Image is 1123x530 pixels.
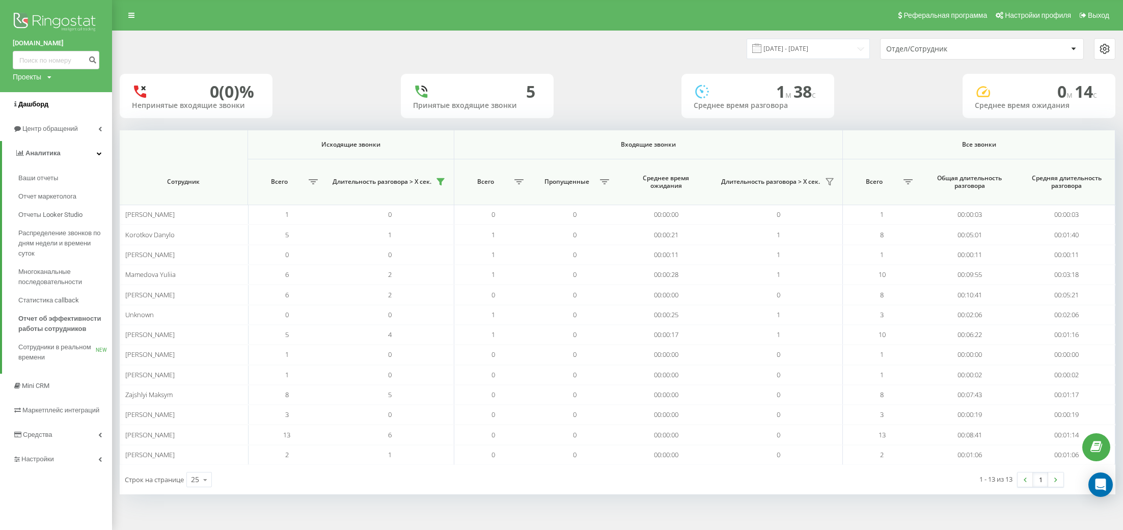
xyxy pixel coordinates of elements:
[573,390,577,399] span: 0
[491,370,495,379] span: 0
[880,310,884,319] span: 3
[131,178,237,186] span: Сотрудник
[18,224,112,263] a: Распределение звонков по дням недели и времени суток
[537,178,597,186] span: Пропущенные
[285,370,289,379] span: 1
[573,370,577,379] span: 0
[285,450,289,459] span: 2
[573,330,577,339] span: 0
[880,230,884,239] span: 8
[125,230,175,239] span: Korotkov Danylo
[1018,405,1115,425] td: 00:00:19
[777,330,780,339] span: 1
[617,445,715,465] td: 00:00:00
[1075,80,1097,102] span: 14
[478,141,818,149] span: Входящие звонки
[1018,445,1115,465] td: 00:01:06
[18,206,112,224] a: Отчеты Looker Studio
[263,141,439,149] span: Исходящие звонки
[210,82,254,101] div: 0 (0)%
[921,225,1018,244] td: 00:05:01
[22,125,78,132] span: Центр обращений
[777,250,780,259] span: 1
[777,270,780,279] span: 1
[886,45,1008,53] div: Отдел/Сотрудник
[388,270,392,279] span: 2
[777,350,780,359] span: 0
[617,365,715,385] td: 00:00:00
[573,230,577,239] span: 0
[18,342,96,362] span: Сотрудники в реальном времени
[285,290,289,299] span: 6
[285,350,289,359] span: 1
[13,10,99,36] img: Ringostat logo
[13,51,99,69] input: Поиск по номеру
[777,370,780,379] span: 0
[25,149,61,157] span: Аналитика
[253,178,306,186] span: Всего
[388,250,392,259] span: 0
[388,310,392,319] span: 0
[880,410,884,419] span: 3
[491,290,495,299] span: 0
[777,210,780,219] span: 0
[388,330,392,339] span: 4
[880,370,884,379] span: 1
[880,250,884,259] span: 1
[13,38,99,48] a: [DOMAIN_NAME]
[921,445,1018,465] td: 00:01:06
[921,365,1018,385] td: 00:00:02
[1088,472,1113,497] div: Open Intercom Messenger
[879,330,886,339] span: 10
[388,230,392,239] span: 1
[921,345,1018,365] td: 00:00:00
[125,475,184,484] span: Строк на странице
[617,425,715,444] td: 00:00:00
[573,450,577,459] span: 0
[388,350,392,359] span: 0
[1018,305,1115,325] td: 00:02:06
[22,382,49,389] span: Mini CRM
[880,450,884,459] span: 2
[388,290,392,299] span: 2
[979,474,1012,484] div: 1 - 13 из 13
[777,290,780,299] span: 0
[777,230,780,239] span: 1
[125,450,175,459] span: [PERSON_NAME]
[18,210,83,220] span: Отчеты Looker Studio
[1033,472,1048,487] a: 1
[388,370,392,379] span: 0
[18,295,79,305] span: Статистика callback
[694,101,822,110] div: Среднее время разговора
[125,250,175,259] span: [PERSON_NAME]
[18,169,112,187] a: Ваши отчеты
[1088,11,1109,19] span: Выход
[1018,365,1115,385] td: 00:00:02
[18,187,112,206] a: Отчет маркетолога
[777,310,780,319] span: 1
[18,314,107,334] span: Отчет об эффективности работы сотрудников
[1018,285,1115,304] td: 00:05:21
[793,80,816,102] span: 38
[573,310,577,319] span: 0
[388,450,392,459] span: 1
[18,291,112,310] a: Статистика callback
[1057,80,1075,102] span: 0
[1005,11,1071,19] span: Настройки профиля
[1018,325,1115,345] td: 00:01:16
[930,174,1009,190] span: Общая длительность разговора
[1018,345,1115,365] td: 00:00:00
[573,410,577,419] span: 0
[617,405,715,425] td: 00:00:00
[573,210,577,219] span: 0
[18,173,58,183] span: Ваши отчеты
[2,141,112,165] a: Аналитика
[13,72,41,82] div: Проекты
[777,450,780,459] span: 0
[777,410,780,419] span: 0
[573,250,577,259] span: 0
[812,89,816,100] span: c
[975,101,1103,110] div: Среднее время ожидания
[285,230,289,239] span: 5
[191,475,199,485] div: 25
